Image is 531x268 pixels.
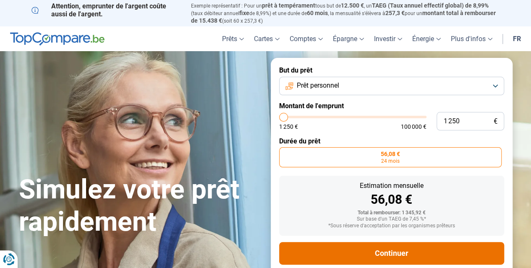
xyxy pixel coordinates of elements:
[381,151,400,157] span: 56,08 €
[286,223,497,229] div: *Sous réserve d'acceptation par les organismes prêteurs
[401,124,426,130] span: 100 000 €
[279,124,298,130] span: 1 250 €
[31,2,181,18] p: Attention, emprunter de l'argent coûte aussi de l'argent.
[10,32,105,46] img: TopCompare
[249,26,285,51] a: Cartes
[381,159,400,164] span: 24 mois
[279,77,504,95] button: Prêt personnel
[262,2,315,9] span: prêt à tempérament
[191,10,496,24] span: montant total à rembourser de 15.438 €
[286,182,497,189] div: Estimation mensuelle
[286,216,497,222] div: Sur base d'un TAEG de 7,45 %*
[217,26,249,51] a: Prêts
[286,193,497,206] div: 56,08 €
[191,2,500,24] p: Exemple représentatif : Pour un tous but de , un (taux débiteur annuel de 8,99%) et une durée de ...
[372,2,489,9] span: TAEG (Taux annuel effectif global) de 8,99%
[297,81,339,90] span: Prêt personnel
[508,26,526,51] a: fr
[407,26,446,51] a: Énergie
[446,26,497,51] a: Plus d'infos
[279,242,504,265] button: Continuer
[285,26,328,51] a: Comptes
[385,10,405,16] span: 257,3 €
[239,10,249,16] span: fixe
[19,174,261,238] h1: Simulez votre prêt rapidement
[494,118,497,125] span: €
[286,210,497,216] div: Total à rembourser: 1 345,92 €
[307,10,328,16] span: 60 mois
[328,26,369,51] a: Épargne
[279,66,504,74] label: But du prêt
[279,102,504,110] label: Montant de l'emprunt
[341,2,364,9] span: 12.500 €
[279,137,504,145] label: Durée du prêt
[369,26,407,51] a: Investir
